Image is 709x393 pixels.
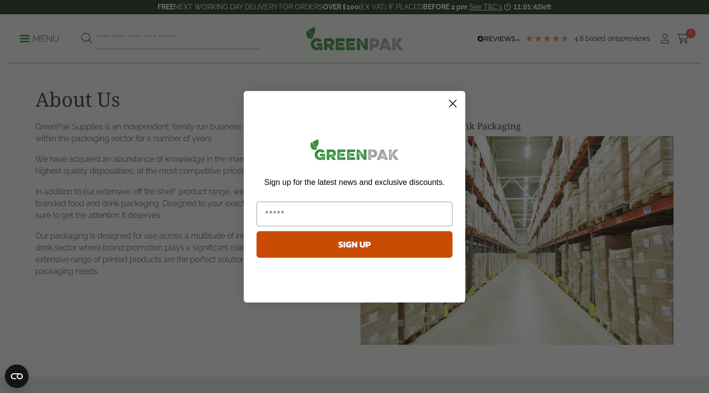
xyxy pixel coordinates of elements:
button: Close dialog [444,95,461,112]
button: SIGN UP [257,231,452,258]
button: Open CMP widget [5,364,29,388]
input: Email [257,202,452,226]
span: Sign up for the latest news and exclusive discounts. [264,178,445,186]
img: greenpak_logo [257,135,452,168]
